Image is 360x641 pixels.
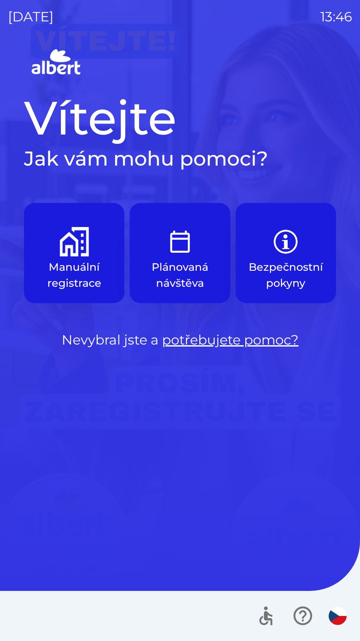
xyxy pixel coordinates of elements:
[8,7,54,27] p: [DATE]
[60,227,89,256] img: d73f94ca-8ab6-4a86-aa04-b3561b69ae4e.png
[329,607,347,625] img: cs flag
[24,203,124,303] button: Manuální registrace
[130,203,230,303] button: Plánovaná návštěva
[24,330,336,350] p: Nevybral jste a
[271,227,300,256] img: b85e123a-dd5f-4e82-bd26-90b222bbbbcf.png
[146,259,214,291] p: Plánovaná návštěva
[162,332,299,348] a: potřebujete pomoc?
[249,259,323,291] p: Bezpečnostní pokyny
[320,7,352,27] p: 13:46
[40,259,108,291] p: Manuální registrace
[24,89,336,146] h1: Vítejte
[24,146,336,171] h2: Jak vám mohu pomoci?
[24,47,336,79] img: Logo
[236,203,336,303] button: Bezpečnostní pokyny
[165,227,195,256] img: e9efe3d3-6003-445a-8475-3fd9a2e5368f.png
